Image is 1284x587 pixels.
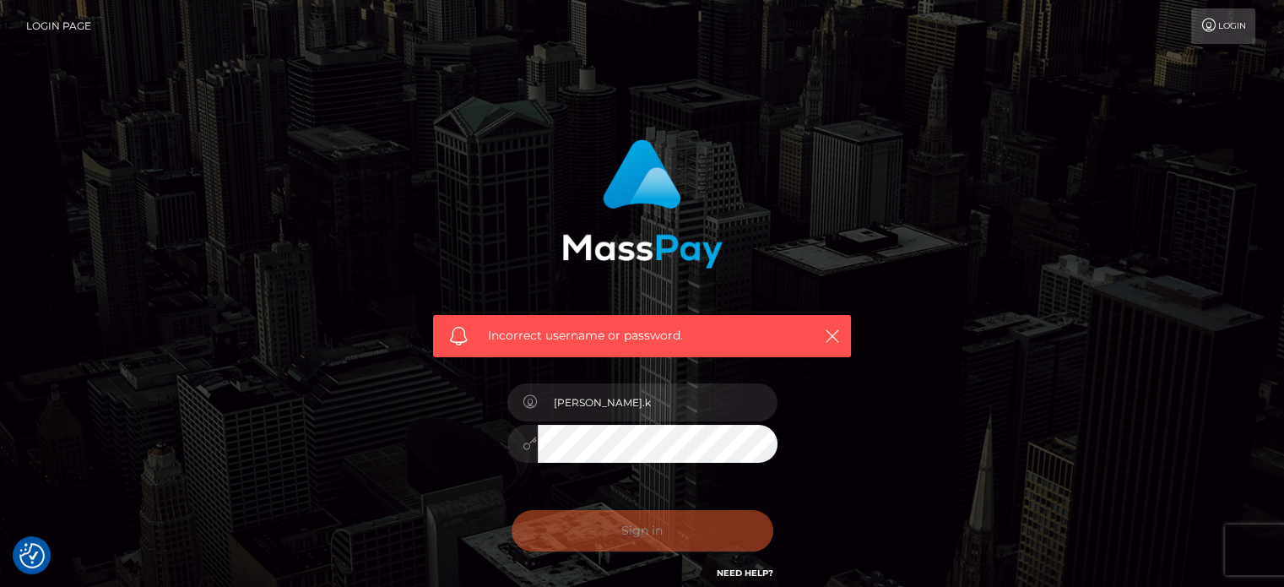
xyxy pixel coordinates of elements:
[488,327,796,345] span: Incorrect username or password.
[562,139,723,269] img: MassPay Login
[538,383,777,421] input: Username...
[1191,8,1255,44] a: Login
[26,8,91,44] a: Login Page
[717,568,773,579] a: Need Help?
[19,543,45,568] button: Consent Preferences
[19,543,45,568] img: Revisit consent button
